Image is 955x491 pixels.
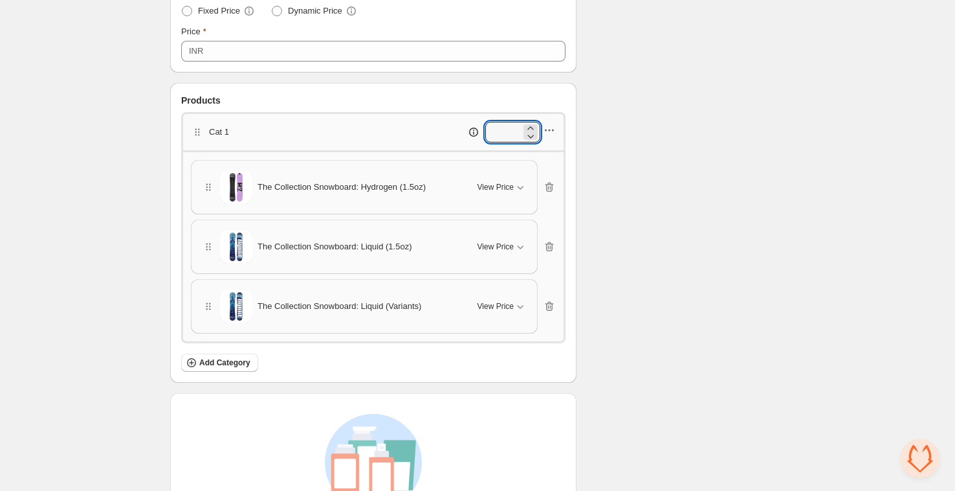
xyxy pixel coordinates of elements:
span: View Price [477,301,514,312]
button: View Price [470,296,534,317]
button: View Price [470,236,534,257]
span: Add Category [199,358,250,368]
label: Price [181,25,206,38]
span: Fixed Price [198,5,240,17]
span: View Price [477,182,514,192]
span: Products [181,94,221,107]
span: Dynamic Price [288,5,342,17]
a: Open chat [901,439,939,478]
p: Cat 1 [209,126,229,139]
img: The Collection Snowboard: Liquid (1.5oz) [220,231,252,263]
img: The Collection Snowboard: Hydrogen (1.5oz) [220,171,252,203]
button: View Price [470,177,534,198]
img: The Collection Snowboard: Liquid (Variants) [220,290,252,323]
span: The Collection Snowboard: Liquid (Variants) [258,300,421,313]
div: INR [189,45,203,58]
span: The Collection Snowboard: Liquid (1.5oz) [258,240,412,253]
span: The Collection Snowboard: Hydrogen (1.5oz) [258,181,426,194]
span: View Price [477,242,514,252]
button: Add Category [181,354,258,372]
